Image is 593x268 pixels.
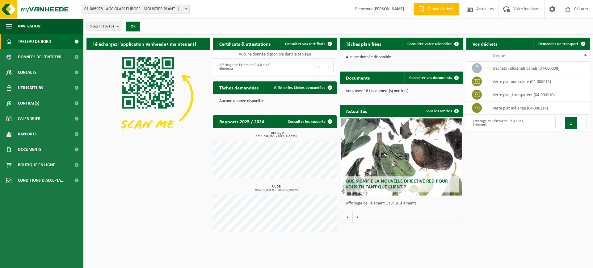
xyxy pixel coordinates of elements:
button: Volgende [353,211,362,223]
span: Déchet [493,53,507,58]
button: Site(s)(16/16) [86,22,122,31]
button: Next [577,117,587,129]
count: (16/16) [101,24,114,28]
span: Site(s) [90,22,114,31]
a: Consulter votre calendrier [402,38,463,50]
h2: Tâches planifiées [340,38,387,50]
span: Demander un transport [538,42,578,46]
h2: Téléchargez l'application Vanheede+ maintenant! [86,38,202,50]
span: 01-086978 - AGC GLASS EUROPE - MOUSTIER PLANT - LOUVAIN-LA-NEUVE [82,5,189,14]
p: Affichage de l'élément 1 sur 10 éléments [346,201,460,206]
a: Que signifie la nouvelle directive RED pour vous en tant que client ? [341,118,462,196]
p: Aucune donnée disponible. [219,99,330,103]
td: verre plat, transparent (04-000210) [488,88,590,101]
a: Tous les articles [421,105,463,117]
span: Contrat(s) [18,96,39,111]
span: Afficher les tâches demandées [274,86,325,90]
h2: Vos déchets [466,38,503,50]
button: Previous [314,61,324,73]
span: Consulter votre calendrier [407,42,452,46]
span: Conditions d'accepta... [18,173,65,188]
span: Consulter vos certificats [285,42,325,46]
h2: Certificats & attestations [213,38,277,50]
a: Consulter vos documents [404,72,463,84]
button: 1 [565,117,577,129]
img: Download de VHEPlus App [86,50,210,142]
span: Utilisateurs [18,80,43,96]
a: Consulter vos certificats [280,38,336,50]
a: Demande devis [414,3,459,15]
span: Boutique en ligne [18,157,55,173]
div: Affichage de l'élément 0 à 0 sur 0 éléments [216,60,272,74]
h2: Tâches demandées [213,81,265,93]
span: Calendrier [18,111,40,126]
span: Demande devis [426,6,456,12]
span: Documents [18,142,41,157]
strong: [PERSON_NAME] [373,7,404,11]
a: Demander un transport [533,38,589,50]
h2: Actualités [340,105,373,117]
p: Aucune donnée disponible. [346,55,457,60]
a: Consulter les rapports [283,115,336,128]
span: Contacts [18,65,36,80]
h2: Rapports 2025 / 2024 [213,115,270,127]
span: 2024: 399,320 t - 2025: 346,735 t [216,135,337,138]
td: Aucune donnée disponible dans le tableau [213,50,337,59]
button: Vorige [343,211,353,223]
span: Navigation [18,19,40,34]
span: Rapports [18,126,37,142]
span: Consulter vos documents [409,76,452,80]
span: 2024: 10,000 m3 - 2025: 17,000 m3 [216,189,337,192]
td: déchets industriels banals (04-000008) [488,62,590,75]
span: Tableau de bord [18,34,51,49]
h3: Tonnage [216,131,337,138]
span: 01-086978 - AGC GLASS EUROPE - MOUSTIER PLANT - LOUVAIN-LA-NEUVE [82,5,190,14]
p: Vous avez 181 document(s) non lu(s). [346,89,457,93]
span: Que signifie la nouvelle directive RED pour vous en tant que client ? [346,179,448,190]
a: Afficher les tâches demandées [269,81,336,94]
h2: Documents [340,72,376,84]
td: verre plat mélangé (04-000214) [488,101,590,115]
button: OK [126,22,140,31]
span: Données de l'entrepr... [18,49,65,65]
div: Affichage de l'élément 1 à 4 sur 4 éléments [469,116,525,130]
button: Next [324,61,334,73]
h3: Cube [216,184,337,192]
td: verre plat non coloré (04-000011) [488,75,590,88]
button: Previous [555,117,565,129]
